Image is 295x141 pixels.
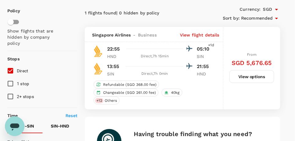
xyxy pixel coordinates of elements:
div: Direct , 7h 0min [126,71,183,77]
span: 40kg [169,90,182,95]
p: SIN [107,71,122,77]
span: Recommended [241,15,273,22]
p: SIN - HND [51,123,69,129]
p: Show flights that are hidden by company policy [7,28,63,46]
strong: Stops [7,56,20,61]
span: 1 stop [17,81,29,86]
span: + 12 [95,98,103,103]
p: 13:55 [107,63,119,70]
span: 2+ stops [17,94,34,99]
span: +1d [208,42,215,48]
button: Open [272,5,281,14]
span: Refundable (SGD 368.00 fee) [101,82,159,87]
h6: SGD 5,676.65 [232,58,272,68]
span: - [131,32,138,38]
span: Business [138,32,157,38]
p: Policy [7,8,11,14]
span: Changeable (SGD 261.00 fee) [101,90,158,95]
img: SQ [92,45,104,57]
img: SQ [92,63,104,75]
div: Changeable (SGD 261.00 fee) [94,89,159,97]
span: Direct [17,68,28,73]
span: Currency : [240,6,261,13]
div: Refundable (SGD 368.00 fee) [94,81,159,89]
span: Singapore Airlines [92,32,131,38]
p: 21:55 [197,63,212,70]
div: 40kg [162,89,182,97]
span: Others [102,98,119,103]
p: HND [197,71,212,77]
div: 1 flights found | 0 hidden by policy [85,10,183,17]
button: View options [230,70,274,83]
iframe: Button to launch messaging window [5,116,24,136]
p: Time [7,112,18,119]
p: SIN [197,53,212,59]
span: From [247,52,257,57]
p: HND - SIN [16,123,34,129]
div: +12Others [94,97,120,105]
div: Direct , 7h 15min [126,53,183,59]
span: Sort by : [223,15,240,22]
p: Reset [65,112,77,119]
p: View flight details [180,32,219,38]
p: 22:55 [107,45,120,53]
p: HND [107,53,122,59]
p: 05:10 [197,45,212,53]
